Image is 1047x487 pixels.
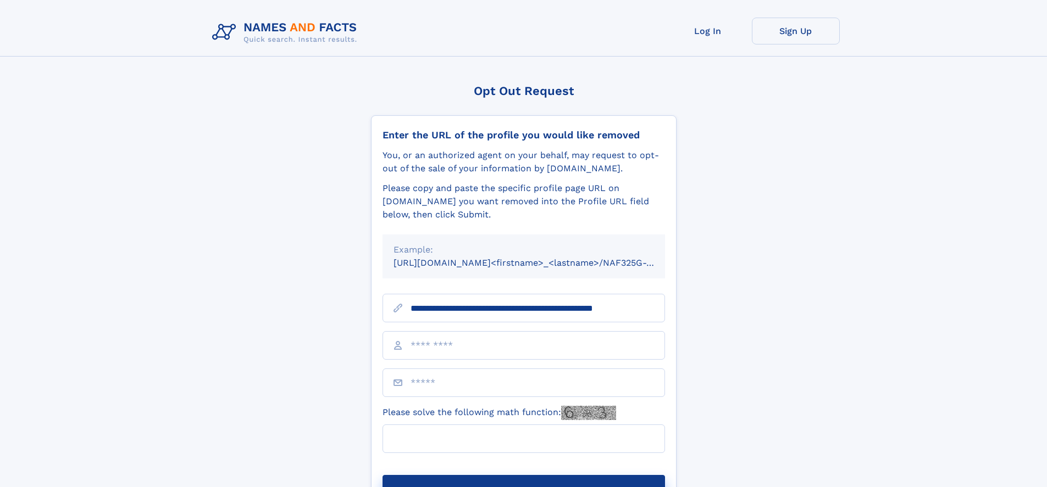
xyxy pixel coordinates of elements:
a: Sign Up [752,18,840,44]
img: Logo Names and Facts [208,18,366,47]
div: Example: [394,243,654,256]
label: Please solve the following math function: [383,406,616,420]
div: Please copy and paste the specific profile page URL on [DOMAIN_NAME] you want removed into the Pr... [383,182,665,221]
div: You, or an authorized agent on your behalf, may request to opt-out of the sale of your informatio... [383,149,665,175]
small: [URL][DOMAIN_NAME]<firstname>_<lastname>/NAF325G-xxxxxxxx [394,258,686,268]
div: Opt Out Request [371,84,677,98]
a: Log In [664,18,752,44]
div: Enter the URL of the profile you would like removed [383,129,665,141]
